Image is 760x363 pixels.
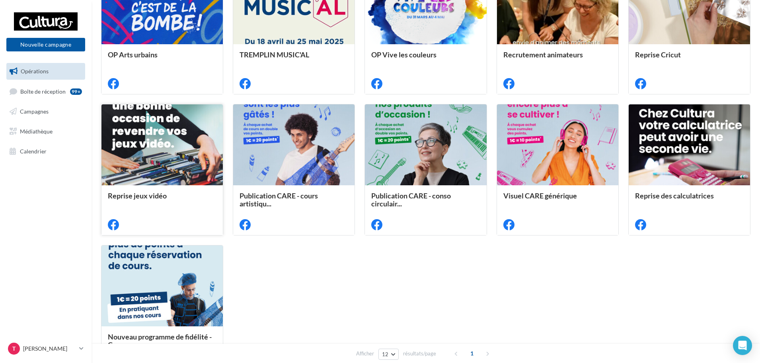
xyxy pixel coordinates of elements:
div: 99+ [70,88,82,95]
span: T [12,345,16,353]
span: Nouveau programme de fidélité - Co... [108,332,212,349]
span: Reprise jeux vidéo [108,191,167,200]
a: T [PERSON_NAME] [6,341,85,356]
span: Reprise des calculatrices [635,191,714,200]
span: résultats/page [403,350,436,357]
span: Afficher [356,350,374,357]
span: 1 [466,347,478,360]
button: Nouvelle campagne [6,38,85,51]
span: Visuel CARE générique [503,191,577,200]
span: 12 [382,351,389,357]
span: Publication CARE - conso circulair... [371,191,451,208]
span: Campagnes [20,108,49,115]
div: Open Intercom Messenger [733,336,752,355]
span: TREMPLIN MUSIC'AL [240,50,309,59]
span: Calendrier [20,147,47,154]
span: Reprise Cricut [635,50,681,59]
a: Médiathèque [5,123,87,140]
a: Boîte de réception99+ [5,83,87,100]
a: Calendrier [5,143,87,160]
span: Recrutement animateurs [503,50,583,59]
p: [PERSON_NAME] [23,345,76,353]
span: OP Arts urbains [108,50,158,59]
span: OP Vive les couleurs [371,50,437,59]
span: Boîte de réception [20,88,66,94]
a: Campagnes [5,103,87,120]
button: 12 [378,349,399,360]
span: Opérations [21,68,49,75]
a: Opérations [5,63,87,80]
span: Médiathèque [20,128,53,135]
span: Publication CARE - cours artistiqu... [240,191,318,208]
